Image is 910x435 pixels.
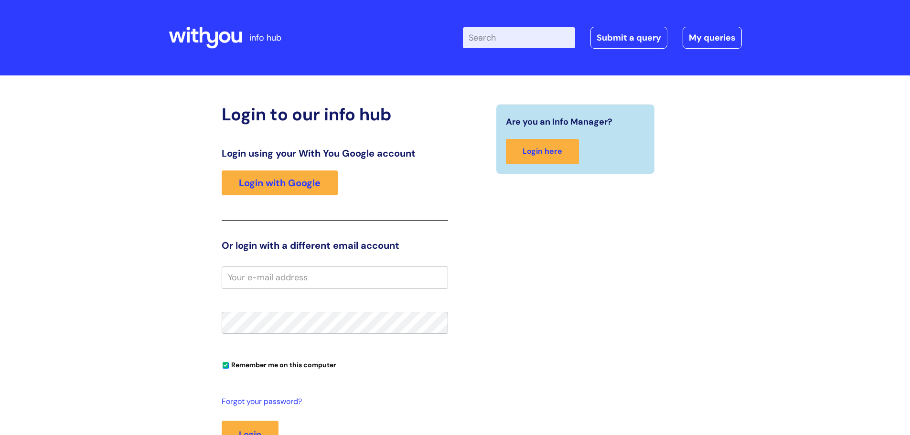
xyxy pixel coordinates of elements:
p: info hub [249,30,281,45]
h3: Or login with a different email account [222,240,448,251]
input: Search [463,27,575,48]
a: Forgot your password? [222,395,443,409]
h2: Login to our info hub [222,104,448,125]
label: Remember me on this computer [222,359,336,369]
a: Submit a query [590,27,667,49]
a: Login here [506,139,579,164]
a: Login with Google [222,170,338,195]
span: Are you an Info Manager? [506,114,612,129]
h3: Login using your With You Google account [222,148,448,159]
a: My queries [683,27,742,49]
div: You can uncheck this option if you're logging in from a shared device [222,357,448,372]
input: Remember me on this computer [223,362,229,369]
input: Your e-mail address [222,266,448,288]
